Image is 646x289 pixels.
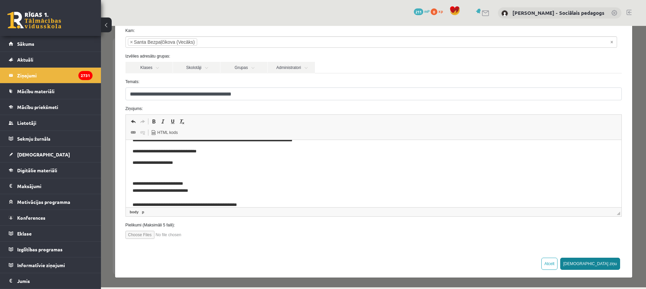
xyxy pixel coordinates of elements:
[9,178,93,194] a: Maksājumi
[78,71,93,80] i: 2731
[17,120,36,126] span: Lietotāji
[509,13,512,20] span: Noņemt visus vienumus
[37,91,46,100] a: Atkārtot (vadīšanas taustiņš+Y)
[440,232,457,244] button: Atcelt
[67,91,76,100] a: Pasvītrojums (vadīšanas taustiņš+U)
[9,210,93,225] a: Konferences
[17,136,50,142] span: Sekmju žurnāls
[17,230,32,237] span: Eklase
[431,8,446,14] a: 0 xp
[501,10,508,17] img: Dagnija Gaubšteina - Sociālais pedagogs
[28,183,39,189] a: body elements
[9,36,93,51] a: Sākums
[29,13,32,20] span: ×
[17,178,93,194] legend: Maksājumi
[58,91,67,100] a: Slīpraksts (vadīšanas taustiņš+I)
[9,226,93,241] a: Eklase
[414,8,430,14] a: 211 mP
[17,104,58,110] span: Mācību priekšmeti
[9,273,93,289] a: Jumis
[424,8,430,14] span: mP
[37,102,46,111] a: Atsaistīt
[9,115,93,131] a: Lietotāji
[20,53,526,59] label: Temats:
[9,162,93,178] a: Digitālie materiāli
[9,194,93,210] a: Motivācijas programma
[25,114,521,181] iframe: Bagātinātā teksta redaktors, wiswyg-editor-47024973679300-1757313389-203
[20,196,526,202] label: Pielikumi (Maksimāli 5 faili):
[17,262,65,268] span: Informatīvie ziņojumi
[27,12,97,20] li: Santa Bezpaļčikova (Vecāks)
[20,27,526,33] label: Izvēlies adresātu grupas:
[9,131,93,146] a: Sekmju žurnāls
[17,88,55,94] span: Mācību materiāli
[459,232,519,244] button: [DEMOGRAPHIC_DATA] ziņu
[17,167,57,173] span: Digitālie materiāli
[431,8,437,15] span: 0
[76,91,86,100] a: Noņemt stilus
[9,147,93,162] a: [DEMOGRAPHIC_DATA]
[17,199,70,205] span: Motivācijas programma
[9,83,93,99] a: Mācību materiāli
[512,9,604,16] a: [PERSON_NAME] - Sociālais pedagogs
[17,41,34,47] span: Sākums
[438,8,443,14] span: xp
[40,183,45,189] a: p elements
[48,91,58,100] a: Treknraksts (vadīšanas taustiņš+B)
[167,36,214,47] a: Administratori
[28,91,37,100] a: Atcelt (vadīšanas taustiņš+Z)
[516,186,519,189] span: Mērogot
[17,215,45,221] span: Konferences
[17,68,93,83] legend: Ziņojumi
[48,102,79,111] a: HTML kods
[20,80,526,86] label: Ziņojums:
[9,242,93,257] a: Izglītības programas
[72,36,119,47] a: Skolotāji
[28,102,37,111] a: Saite (vadīšanas taustiņš+K)
[9,68,93,83] a: Ziņojumi2731
[7,12,61,29] a: Rīgas 1. Tālmācības vidusskola
[56,104,77,110] span: HTML kods
[17,57,33,63] span: Aktuāli
[17,246,63,252] span: Izglītības programas
[17,151,70,157] span: [DEMOGRAPHIC_DATA]
[9,52,93,67] a: Aktuāli
[414,8,423,15] span: 211
[17,278,30,284] span: Jumis
[9,257,93,273] a: Informatīvie ziņojumi
[119,36,167,47] a: Grupas
[20,2,526,8] label: Kam:
[9,99,93,115] a: Mācību priekšmeti
[25,36,72,47] a: Klases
